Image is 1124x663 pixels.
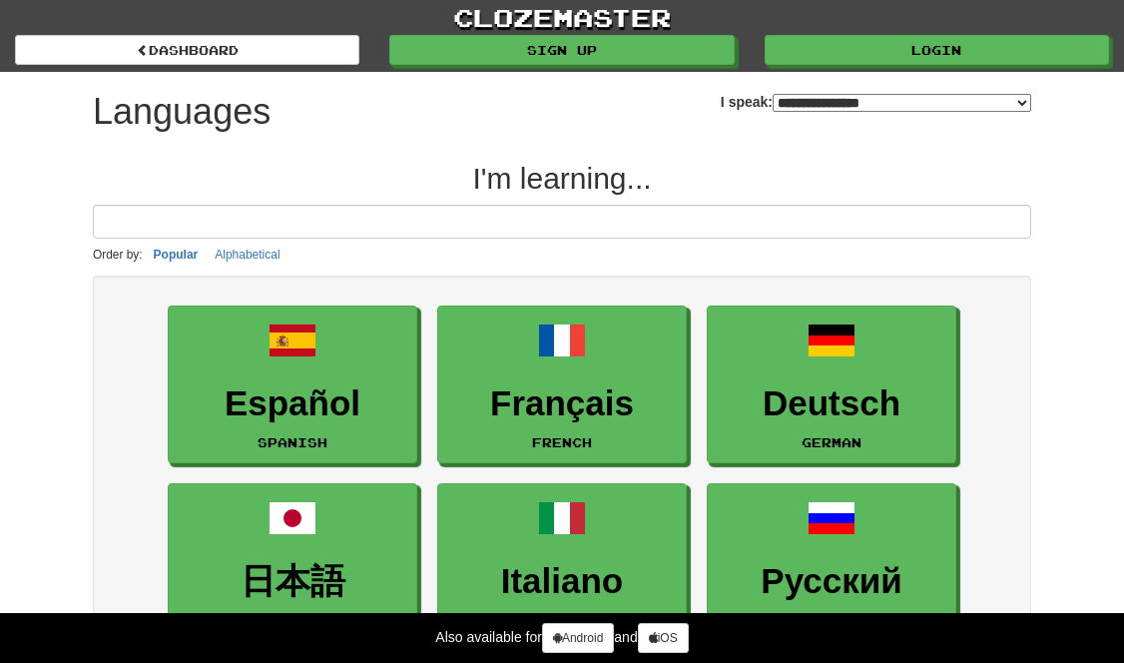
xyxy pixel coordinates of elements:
[389,35,734,65] a: Sign up
[93,162,1031,195] h2: I'm learning...
[437,306,687,464] a: FrançaisFrench
[532,435,592,449] small: French
[437,483,687,642] a: ItalianoItalian
[179,384,406,423] h3: Español
[802,435,861,449] small: German
[258,435,327,449] small: Spanish
[448,384,676,423] h3: Français
[93,248,143,262] small: Order by:
[638,623,689,653] a: iOS
[168,306,417,464] a: EspañolSpanish
[707,483,956,642] a: РусскийRussian
[718,562,945,601] h3: Русский
[765,35,1109,65] a: Login
[707,306,956,464] a: DeutschGerman
[718,384,945,423] h3: Deutsch
[179,562,406,601] h3: 日本語
[209,244,285,266] button: Alphabetical
[721,92,1031,112] label: I speak:
[148,244,205,266] button: Popular
[15,35,359,65] a: dashboard
[773,94,1031,112] select: I speak:
[448,562,676,601] h3: Italiano
[168,483,417,642] a: 日本語Japanese
[542,623,614,653] a: Android
[93,92,271,132] h1: Languages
